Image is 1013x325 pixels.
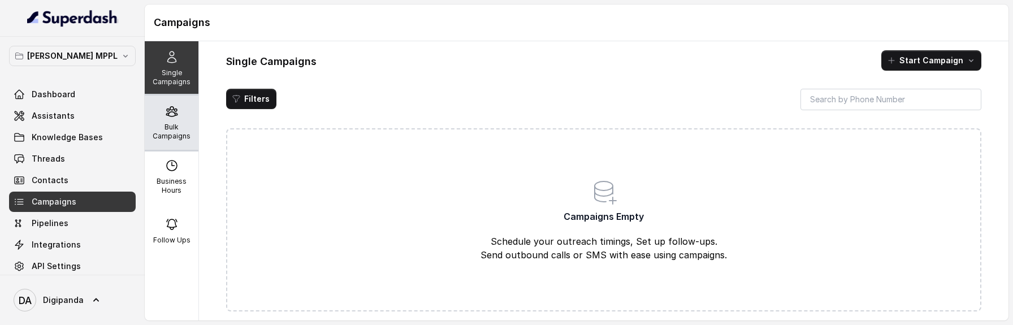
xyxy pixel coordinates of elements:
a: Assistants [9,106,136,126]
a: Threads [9,149,136,169]
input: Search by Phone Number [800,89,981,110]
span: Contacts [32,175,68,186]
a: Knowledge Bases [9,127,136,148]
span: Pipelines [32,218,68,229]
a: Pipelines [9,213,136,233]
span: Integrations [32,239,81,250]
a: API Settings [9,256,136,276]
a: Campaigns [9,192,136,212]
h1: Single Campaigns [226,53,317,71]
img: light.svg [27,9,118,27]
button: Filters [226,89,276,109]
text: DA [19,294,32,306]
button: [PERSON_NAME] MPPL [9,46,136,66]
p: Bulk Campaigns [149,123,194,141]
a: Dashboard [9,84,136,105]
p: Follow Ups [153,236,191,245]
h1: Campaigns [154,14,999,32]
a: Contacts [9,170,136,190]
p: Business Hours [149,177,194,195]
a: Integrations [9,235,136,255]
span: Digipanda [43,294,84,306]
span: Knowledge Bases [32,132,103,143]
span: Dashboard [32,89,75,100]
span: Threads [32,153,65,164]
span: Campaigns [32,196,76,207]
span: Assistants [32,110,75,122]
span: API Settings [32,261,81,272]
p: [PERSON_NAME] MPPL [27,49,118,63]
button: Start Campaign [881,50,981,71]
span: Campaigns Empty [564,210,644,223]
a: Digipanda [9,284,136,316]
p: Single Campaigns [149,68,194,86]
p: Schedule your outreach timings, Set up follow-ups. Send outbound calls or SMS with ease using cam... [429,235,778,262]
